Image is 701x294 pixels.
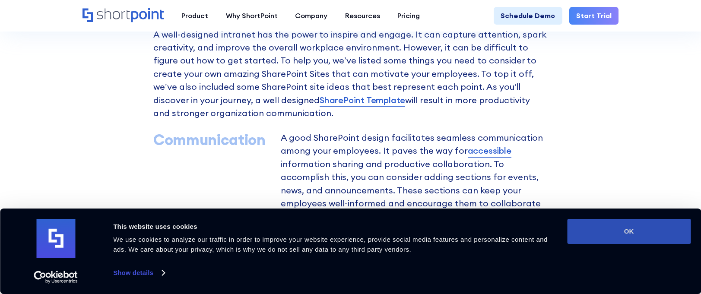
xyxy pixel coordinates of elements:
[217,7,286,25] a: Why ShortPoint
[295,10,327,21] div: Company
[286,7,336,25] a: Company
[567,219,691,244] button: OK
[468,144,511,157] a: accessible
[113,266,164,279] a: Show details
[82,8,164,23] a: Home
[345,10,380,21] div: Resources
[569,7,619,25] a: Start Trial
[18,271,94,284] a: Usercentrics Cookiebot - opens in a new window
[397,10,420,21] div: Pricing
[389,7,429,25] a: Pricing
[36,219,75,258] img: logo
[173,7,217,25] a: Product
[281,134,548,223] p: A good SharePoint design facilitates seamless communication among your employees. It paves the wa...
[153,28,548,120] p: A well-designed intranet has the power to inspire and engage. It can capture attention, spark cre...
[113,236,548,253] span: We use cookies to analyze our traffic in order to improve your website experience, provide social...
[336,7,389,25] a: Resources
[494,7,562,25] a: Schedule Demo
[113,221,548,232] div: This website uses cookies
[153,131,271,149] div: Communication
[181,10,208,21] div: Product
[320,94,405,107] span: SharePoint Template
[226,10,278,21] div: Why ShortPoint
